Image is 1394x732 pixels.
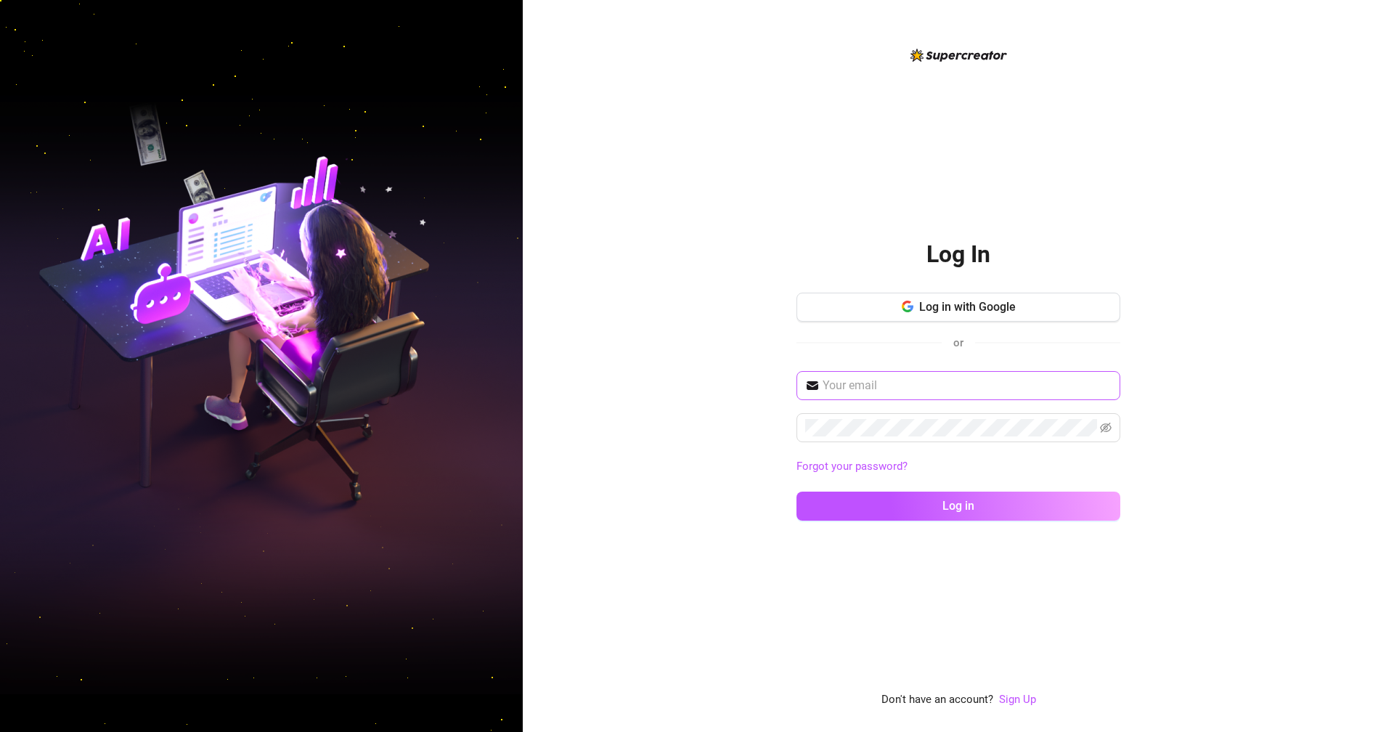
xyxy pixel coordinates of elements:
[926,240,990,269] h2: Log In
[796,492,1120,521] button: Log in
[919,300,1016,314] span: Log in with Google
[910,49,1007,62] img: logo-BBDzfeDw.svg
[881,691,993,709] span: Don't have an account?
[999,693,1036,706] a: Sign Up
[1100,422,1112,434] span: eye-invisible
[796,460,908,473] a: Forgot your password?
[823,377,1112,394] input: Your email
[796,458,1120,476] a: Forgot your password?
[953,336,963,349] span: or
[999,691,1036,709] a: Sign Up
[942,499,974,513] span: Log in
[796,293,1120,322] button: Log in with Google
